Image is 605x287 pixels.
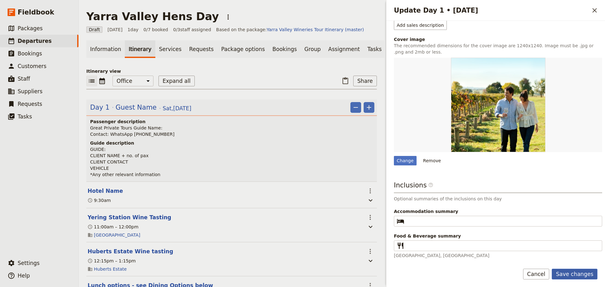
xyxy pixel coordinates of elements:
h4: Passenger description [90,118,374,125]
button: Save changes [552,269,597,279]
span: ​ [428,182,433,190]
a: [GEOGRAPHIC_DATA] [94,232,140,238]
img: https://d33jgr8dhgav85.cloudfront.net/667bd3a61fb3dd5259ba7474/68772af2cbd267c7f6b6882e?Expires=1... [451,58,545,152]
a: Tasks [364,40,386,58]
a: Itinerary [125,40,155,58]
p: [GEOGRAPHIC_DATA], [GEOGRAPHIC_DATA] [394,252,602,259]
div: 11:00am – 12:00pm [88,224,138,230]
p: The recommended dimensions for the cover image are 1240x1240. Image must be .jpg or .png and 2mb ... [394,43,602,55]
div: 12:15pm – 1:15pm [88,258,136,264]
a: Yarra Valley Wineries Tour Itinerary (master) [267,27,364,32]
span: ​ [397,217,404,225]
button: Edit this itinerary item [88,187,123,195]
button: Remove [350,102,361,113]
a: Package options [217,40,268,58]
span: Suppliers [18,88,43,95]
span: ​ [397,242,404,250]
span: Bookings [18,50,42,57]
span: Based on the package: [216,26,364,33]
span: Day 1 [90,103,110,112]
a: Services [155,40,186,58]
button: List view [86,76,97,86]
a: Assignment [325,40,364,58]
span: Packages [18,25,43,32]
span: Fieldbook [18,8,54,17]
button: Share [353,76,377,86]
h2: Update Day 1 • [DATE] [394,6,589,15]
input: Food & Beverage summary​ [407,242,598,250]
button: Actions [365,186,376,196]
a: Group [301,40,325,58]
span: Departures [18,38,52,44]
span: Help [18,273,30,279]
span: Sat , [DATE] [163,105,191,112]
button: Close drawer [589,5,600,16]
div: Cover image [394,36,602,43]
button: Edit this itinerary item [88,214,171,221]
span: Food & Beverage summary [394,233,602,239]
a: Requests [185,40,217,58]
span: Guest Name [116,103,157,112]
p: GUIDE: CLIENT NAME + no. of pax CLIENT CONTACT VEHICLE *Any other relevant information [90,146,374,178]
h4: Guide description [90,140,374,146]
span: Requests [18,101,42,107]
p: Optional summaries of the inclusions on this day [394,196,602,202]
span: Draft [86,26,102,33]
button: Actions [365,212,376,223]
span: Staff [18,76,30,82]
button: Add [364,102,374,113]
p: Great Private Tours Guide Name: Contact: WhatsApp [PHONE_NUMBER] [90,125,374,137]
div: Change [394,156,417,165]
button: Calendar view [97,76,107,86]
span: [DATE] [107,26,122,33]
span: ​ [428,182,433,187]
a: Information [86,40,125,58]
h3: Inclusions [394,181,602,193]
button: Cancel [523,269,550,279]
a: Huberts Estate [94,266,127,272]
div: 9:30am [88,197,111,204]
button: Paste itinerary item [340,76,351,86]
button: Edit day information [90,103,191,112]
button: Actions [223,12,233,22]
button: Add sales description [394,20,447,30]
button: Expand all [158,76,195,86]
input: Accommodation summary​ [407,217,598,225]
span: Accommodation summary [394,208,602,215]
button: Remove [420,156,444,165]
span: 1 day [128,26,139,33]
span: 0 / 3 staff assigned [173,26,211,33]
span: 0/7 booked [143,26,168,33]
span: Settings [18,260,40,266]
h1: Yarra Valley Hens Day [86,10,219,23]
button: Actions [365,246,376,257]
p: Itinerary view [86,68,377,74]
span: Tasks [18,113,32,120]
a: Bookings [269,40,301,58]
span: Customers [18,63,46,69]
button: Edit this itinerary item [88,248,173,255]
